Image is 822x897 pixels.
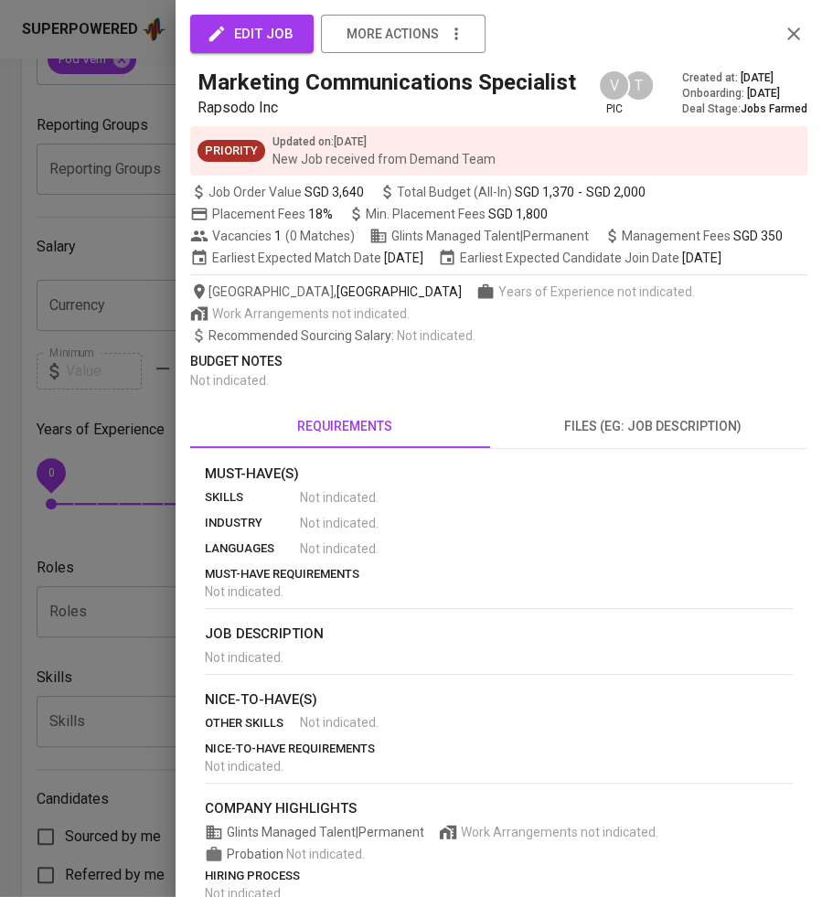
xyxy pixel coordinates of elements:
[622,229,783,243] span: Management Fees
[212,207,333,221] span: Placement Fees
[347,23,439,46] span: more actions
[308,207,333,221] span: 18%
[272,133,496,150] p: Updated on : [DATE]
[205,650,283,665] span: Not indicated .
[190,15,314,53] button: edit job
[190,373,269,388] span: Not indicated .
[300,539,379,558] span: Not indicated .
[205,714,300,732] p: other skills
[205,565,793,583] p: must-have requirements
[205,624,793,645] p: job description
[190,352,807,371] p: Budget Notes
[205,823,424,841] span: Glints Managed Talent | Permanent
[190,249,423,267] span: Earliest Expected Match Date
[733,229,783,243] span: SGD 350
[598,69,630,101] div: V
[515,183,574,201] span: SGD 1,370
[286,847,365,861] span: Not indicated .
[205,584,283,599] span: Not indicated .
[190,183,364,201] span: Job Order Value
[384,249,423,267] span: [DATE]
[304,183,364,201] span: SGD 3,640
[682,70,807,86] div: Created at :
[197,68,576,97] h5: Marketing Communications Specialist
[300,713,379,731] span: Not indicated .
[510,415,797,438] span: files (eg: job description)
[300,488,379,507] span: Not indicated .
[190,227,355,245] span: Vacancies ( 0 Matches )
[747,86,780,101] span: [DATE]
[205,740,793,758] p: nice-to-have requirements
[586,183,646,201] span: SGD 2,000
[272,227,282,245] span: 1
[227,847,286,861] span: Probation
[321,15,486,53] button: more actions
[623,69,655,101] div: T
[205,689,793,710] p: nice-to-have(s)
[212,304,410,323] span: Work Arrangements not indicated.
[272,150,496,168] p: New Job received from Demand Team
[379,183,646,201] span: Total Budget (All-In)
[205,759,283,774] span: Not indicated .
[369,227,589,245] span: Glints Managed Talent | Permanent
[197,143,265,160] span: Priority
[205,539,300,558] p: languages
[205,798,793,819] p: company highlights
[741,70,774,86] span: [DATE]
[682,86,807,101] div: Onboarding :
[366,207,548,221] span: Min. Placement Fees
[205,488,300,507] p: skills
[461,823,658,841] span: Work Arrangements not indicated.
[498,283,695,301] span: Years of Experience not indicated.
[210,22,294,46] span: edit job
[208,328,397,343] span: Recommended Sourcing Salary :
[438,249,721,267] span: Earliest Expected Candidate Join Date
[300,514,379,532] span: Not indicated .
[336,283,462,301] span: [GEOGRAPHIC_DATA]
[205,464,793,485] p: Must-Have(s)
[741,102,807,115] span: Jobs Farmed
[190,283,462,301] span: [GEOGRAPHIC_DATA] ,
[397,328,475,343] span: Not indicated .
[578,183,582,201] span: -
[598,69,630,117] div: pic
[197,99,278,116] span: Rapsodo Inc
[682,101,807,117] div: Deal Stage :
[201,415,488,438] span: requirements
[488,207,548,221] span: SGD 1,800
[205,514,300,532] p: industry
[205,867,793,885] p: hiring process
[682,249,721,267] span: [DATE]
